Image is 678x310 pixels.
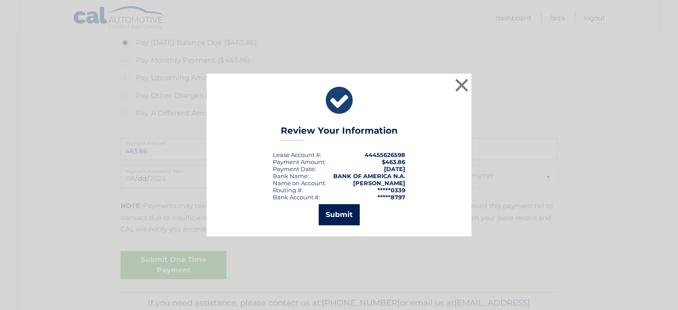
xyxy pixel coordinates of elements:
div: Bank Name: [273,172,309,179]
button: × [453,76,471,94]
div: Lease Account #: [273,151,321,158]
strong: [PERSON_NAME] [353,179,405,187]
div: Routing #: [273,187,303,194]
div: Bank Account #: [273,194,320,201]
span: [DATE] [384,165,405,172]
div: : [273,165,316,172]
strong: BANK OF AMERICA N.A. [333,172,405,179]
div: Payment Amount: [273,158,326,165]
span: Payment Date [273,165,315,172]
span: $463.86 [382,158,405,165]
div: Name on Account: [273,179,326,187]
h3: Review Your Information [281,125,398,141]
button: Submit [319,204,360,225]
strong: 44455626598 [365,151,405,158]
